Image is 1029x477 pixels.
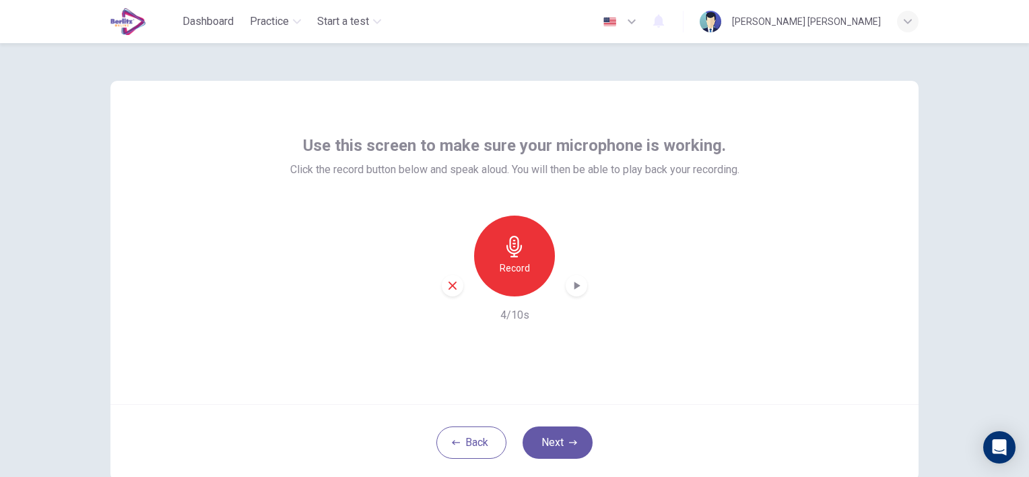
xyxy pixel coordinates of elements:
[110,8,177,35] a: EduSynch logo
[312,9,387,34] button: Start a test
[250,13,289,30] span: Practice
[177,9,239,34] button: Dashboard
[474,216,555,296] button: Record
[732,13,881,30] div: [PERSON_NAME] [PERSON_NAME]
[523,426,593,459] button: Next
[500,307,529,323] h6: 4/10s
[317,13,369,30] span: Start a test
[601,17,618,27] img: en
[244,9,306,34] button: Practice
[290,162,739,178] span: Click the record button below and speak aloud. You will then be able to play back your recording.
[303,135,726,156] span: Use this screen to make sure your microphone is working.
[110,8,146,35] img: EduSynch logo
[436,426,506,459] button: Back
[500,260,530,276] h6: Record
[700,11,721,32] img: Profile picture
[182,13,234,30] span: Dashboard
[983,431,1016,464] div: Open Intercom Messenger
